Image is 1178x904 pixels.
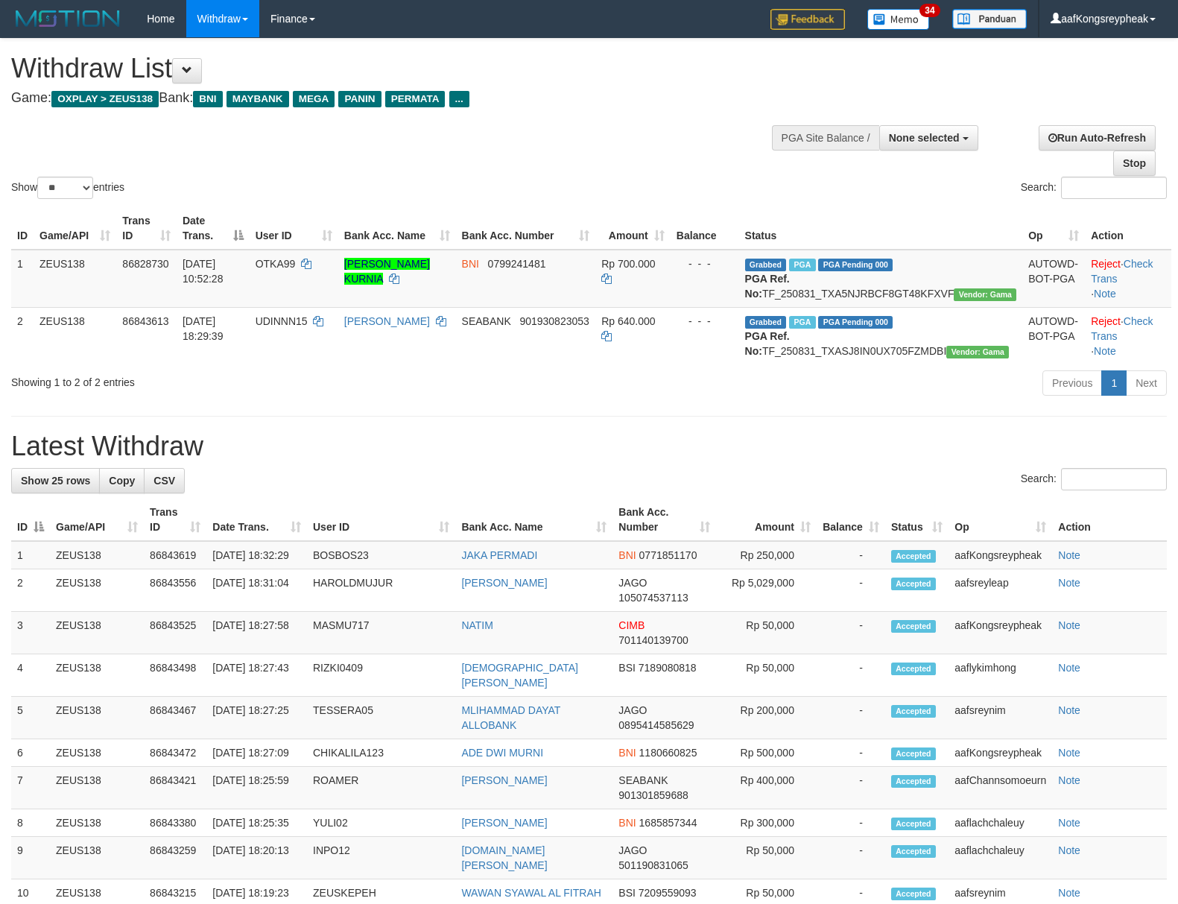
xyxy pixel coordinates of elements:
[183,315,224,342] span: [DATE] 18:29:39
[11,837,50,879] td: 9
[891,620,936,633] span: Accepted
[739,207,1023,250] th: Status
[50,837,144,879] td: ZEUS138
[307,837,455,879] td: INPO12
[307,767,455,809] td: ROAMER
[11,809,50,837] td: 8
[11,739,50,767] td: 6
[11,697,50,739] td: 5
[716,654,817,697] td: Rp 50,000
[11,468,100,493] a: Show 25 rows
[50,541,144,569] td: ZEUS138
[891,663,936,675] span: Accepted
[11,569,50,612] td: 2
[618,619,645,631] span: CIMB
[50,569,144,612] td: ZEUS138
[1091,258,1121,270] a: Reject
[461,747,543,759] a: ADE DWI MURNI
[639,549,697,561] span: Copy 0771851170 to clipboard
[109,475,135,487] span: Copy
[449,91,469,107] span: ...
[50,809,144,837] td: ZEUS138
[1058,577,1080,589] a: Note
[11,612,50,654] td: 3
[1094,288,1116,300] a: Note
[11,54,770,83] h1: Withdraw List
[227,91,289,107] span: MAYBANK
[153,475,175,487] span: CSV
[817,767,885,809] td: -
[1058,662,1080,674] a: Note
[618,844,647,856] span: JAGO
[867,9,930,30] img: Button%20Memo.svg
[519,315,589,327] span: Copy 901930823053 to clipboard
[11,307,34,364] td: 2
[618,719,694,731] span: Copy 0895414585629 to clipboard
[461,774,547,786] a: [PERSON_NAME]
[177,207,250,250] th: Date Trans.: activate to sort column descending
[639,817,697,829] span: Copy 1685857344 to clipboard
[891,747,936,760] span: Accepted
[716,837,817,879] td: Rp 50,000
[817,654,885,697] td: -
[1085,250,1171,308] td: · ·
[461,704,560,731] a: MLIHAMMAD DAYAT ALLOBANK
[601,315,655,327] span: Rp 640.000
[891,775,936,788] span: Accepted
[1021,177,1167,199] label: Search:
[344,258,430,285] a: [PERSON_NAME] KURNIA
[344,315,430,327] a: [PERSON_NAME]
[618,634,688,646] span: Copy 701140139700 to clipboard
[817,739,885,767] td: -
[307,739,455,767] td: CHIKALILA123
[817,612,885,654] td: -
[618,592,688,604] span: Copy 105074537113 to clipboard
[11,7,124,30] img: MOTION_logo.png
[1039,125,1156,151] a: Run Auto-Refresh
[618,549,636,561] span: BNI
[51,91,159,107] span: OXPLAY > ZEUS138
[1022,207,1085,250] th: Op: activate to sort column ascending
[1101,370,1127,396] a: 1
[817,569,885,612] td: -
[50,499,144,541] th: Game/API: activate to sort column ascending
[716,767,817,809] td: Rp 400,000
[99,468,145,493] a: Copy
[891,705,936,718] span: Accepted
[11,91,770,106] h4: Game: Bank:
[639,887,697,899] span: Copy 7209559093 to clipboard
[307,499,455,541] th: User ID: activate to sort column ascending
[144,468,185,493] a: CSV
[739,307,1023,364] td: TF_250831_TXASJ8IN0UX705FZMDBI
[739,250,1023,308] td: TF_250831_TXA5NJRBCF8GT48KFXVF
[462,258,479,270] span: BNI
[770,9,845,30] img: Feedback.jpg
[307,569,455,612] td: HAROLDMUJUR
[745,316,787,329] span: Grabbed
[677,314,733,329] div: - - -
[1085,307,1171,364] td: · ·
[949,767,1052,809] td: aafChannsomoeurn
[206,697,307,739] td: [DATE] 18:27:25
[256,258,296,270] span: OTKA99
[206,499,307,541] th: Date Trans.: activate to sort column ascending
[256,315,308,327] span: UDINNN15
[385,91,446,107] span: PERMATA
[206,569,307,612] td: [DATE] 18:31:04
[206,654,307,697] td: [DATE] 18:27:43
[34,307,116,364] td: ZEUS138
[639,662,697,674] span: Copy 7189080818 to clipboard
[745,330,790,357] b: PGA Ref. No:
[11,250,34,308] td: 1
[144,739,206,767] td: 86843472
[817,697,885,739] td: -
[144,569,206,612] td: 86843556
[716,499,817,541] th: Amount: activate to sort column ascending
[1085,207,1171,250] th: Action
[1058,887,1080,899] a: Note
[879,125,978,151] button: None selected
[50,739,144,767] td: ZEUS138
[122,315,168,327] span: 86843613
[50,767,144,809] td: ZEUS138
[1126,370,1167,396] a: Next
